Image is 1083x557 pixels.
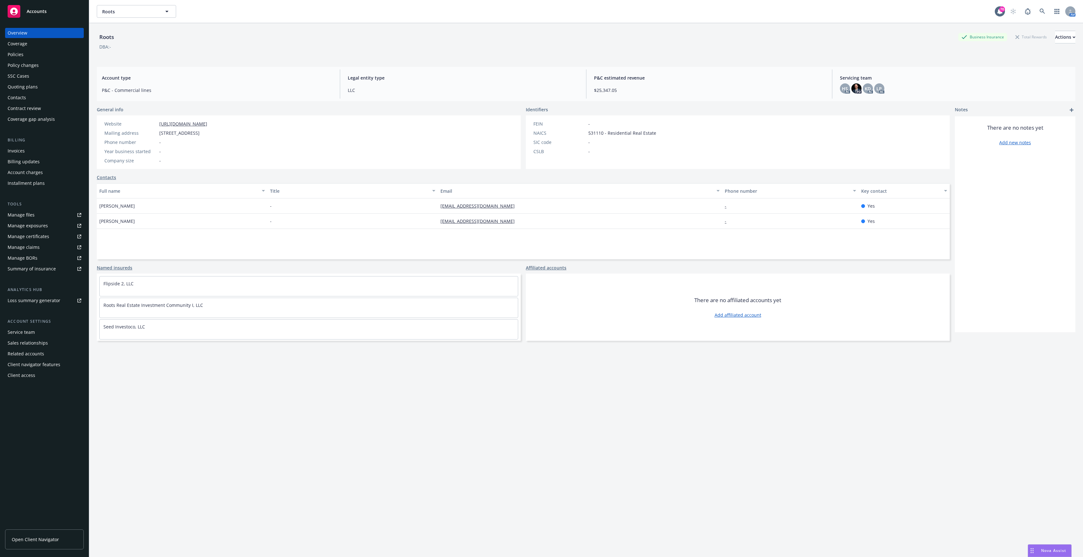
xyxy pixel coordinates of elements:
[159,121,207,127] a: [URL][DOMAIN_NAME]
[159,139,161,146] span: -
[5,338,84,348] a: Sales relationships
[1051,5,1063,18] a: Switch app
[5,359,84,370] a: Client navigator features
[8,157,40,167] div: Billing updates
[8,242,40,252] div: Manage claims
[5,28,84,38] a: Overview
[859,183,950,198] button: Key contact
[1021,5,1034,18] a: Report a Bug
[594,74,824,81] span: P&C estimated revenue
[8,327,35,337] div: Service team
[5,146,84,156] a: Invoices
[440,188,713,194] div: Email
[594,87,824,94] span: $25,347.05
[348,74,578,81] span: Legal entity type
[104,139,157,146] div: Phone number
[159,130,200,136] span: [STREET_ADDRESS]
[104,130,157,136] div: Mailing address
[5,3,84,20] a: Accounts
[5,264,84,274] a: Summary of insurance
[5,49,84,60] a: Policies
[1068,106,1075,114] a: add
[5,157,84,167] a: Billing updates
[5,71,84,81] a: SSC Cases
[159,157,161,164] span: -
[5,242,84,252] a: Manage claims
[5,201,84,207] div: Tools
[8,71,29,81] div: SSC Cases
[588,120,590,127] span: -
[8,295,60,306] div: Loss summary generator
[97,174,116,181] a: Contacts
[5,349,84,359] a: Related accounts
[159,148,161,155] span: -
[440,203,520,209] a: [EMAIL_ADDRESS][DOMAIN_NAME]
[99,43,111,50] div: DBA: -
[861,188,940,194] div: Key contact
[1055,31,1075,43] button: Actions
[851,83,862,94] img: photo
[12,536,59,543] span: Open Client Navigator
[99,218,135,224] span: [PERSON_NAME]
[348,87,578,94] span: LLC
[588,139,590,146] span: -
[99,203,135,209] span: [PERSON_NAME]
[102,87,332,94] span: P&C - Commercial lines
[8,49,23,60] div: Policies
[104,120,157,127] div: Website
[97,264,132,271] a: Named insureds
[440,218,520,224] a: [EMAIL_ADDRESS][DOMAIN_NAME]
[1028,544,1072,557] button: Nova Assist
[1028,545,1036,557] div: Drag to move
[8,359,60,370] div: Client navigator features
[103,281,134,287] a: Flipside 2, LLC
[5,82,84,92] a: Quoting plans
[8,210,35,220] div: Manage files
[8,178,45,188] div: Installment plans
[8,114,55,124] div: Coverage gap analysis
[5,114,84,124] a: Coverage gap analysis
[955,106,968,114] span: Notes
[868,218,875,224] span: Yes
[5,287,84,293] div: Analytics hub
[1041,548,1066,553] span: Nova Assist
[8,264,56,274] div: Summary of insurance
[5,221,84,231] a: Manage exposures
[104,148,157,155] div: Year business started
[8,28,27,38] div: Overview
[5,137,84,143] div: Billing
[5,318,84,325] div: Account settings
[267,183,438,198] button: Title
[8,167,43,178] div: Account charges
[270,188,429,194] div: Title
[5,253,84,263] a: Manage BORs
[722,183,859,198] button: Phone number
[842,85,848,92] span: HS
[8,60,39,70] div: Policy changes
[987,124,1043,132] span: There are no notes yet
[102,74,332,81] span: Account type
[999,139,1031,146] a: Add new notes
[8,349,44,359] div: Related accounts
[8,338,48,348] div: Sales relationships
[97,5,176,18] button: Roots
[103,324,145,330] a: Seed Investoco, LLC
[99,188,258,194] div: Full name
[1007,5,1020,18] a: Start snowing
[526,106,548,113] span: Identifiers
[97,183,267,198] button: Full name
[694,296,781,304] span: There are no affiliated accounts yet
[8,253,37,263] div: Manage BORs
[8,221,48,231] div: Manage exposures
[8,103,41,113] div: Contract review
[5,295,84,306] a: Loss summary generator
[865,85,871,92] span: KD
[97,106,123,113] span: General info
[588,130,656,136] span: 531110 - Residential Real Estate
[876,85,882,92] span: LP
[725,218,731,224] a: -
[97,33,116,41] div: Roots
[5,327,84,337] a: Service team
[270,203,272,209] span: -
[533,139,586,146] div: SIC code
